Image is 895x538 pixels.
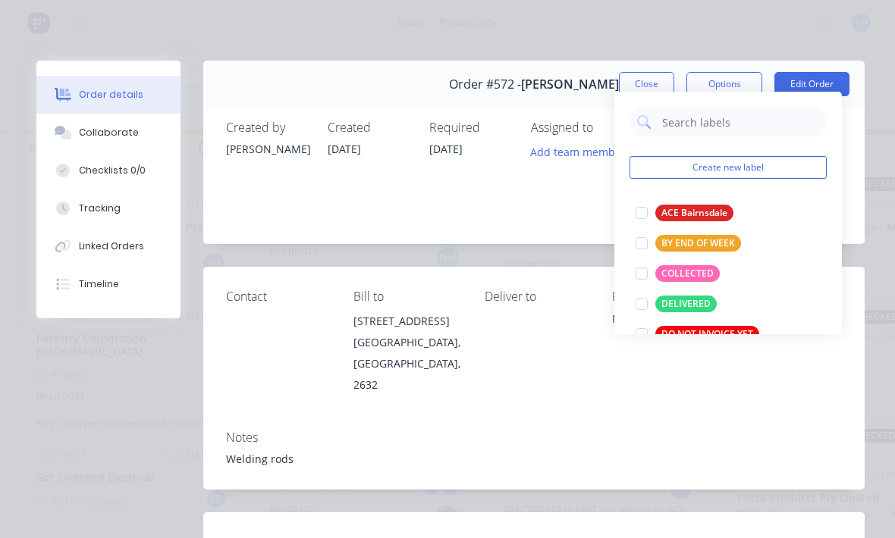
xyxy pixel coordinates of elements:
[79,88,143,102] div: Order details
[531,120,683,135] div: Assigned to
[226,141,309,157] div: [PERSON_NAME]
[36,189,181,227] button: Tracking
[619,72,674,96] button: Close
[79,239,144,253] div: Linked Orders
[655,265,720,282] div: COLLECTED
[612,289,715,304] div: PO
[630,293,723,314] button: DELIVERED
[655,326,759,343] div: DO NOT INVOICE YET
[449,77,521,92] span: Order #572 -
[630,263,726,284] button: COLLECTED
[774,72,849,96] button: Edit Order
[36,152,181,189] button: Checklists 0/0
[36,114,181,152] button: Collaborate
[36,265,181,303] button: Timeline
[226,430,842,445] div: Notes
[630,324,765,345] button: DO NOT INVOICE YET
[79,126,139,139] div: Collaborate
[655,296,717,312] div: DELIVERED
[655,205,733,221] div: ACE Bairnsdale
[655,235,741,252] div: BY END OF WEEK
[523,141,634,161] button: Add team member
[686,72,762,96] button: Options
[353,311,460,332] div: [STREET_ADDRESS]
[79,277,119,291] div: Timeline
[630,233,747,254] button: BY END OF WEEK
[226,289,329,304] div: Contact
[630,202,740,224] button: ACE Bairnsdale
[36,227,181,265] button: Linked Orders
[521,77,619,92] span: [PERSON_NAME]
[79,202,121,215] div: Tracking
[353,332,460,396] div: [GEOGRAPHIC_DATA], [GEOGRAPHIC_DATA], 2632
[661,107,819,137] input: Search labels
[531,141,634,161] button: Add team member
[353,289,460,304] div: Bill to
[353,311,460,396] div: [STREET_ADDRESS][GEOGRAPHIC_DATA], [GEOGRAPHIC_DATA], 2632
[79,164,146,177] div: Checklists 0/0
[612,311,715,332] div: Max
[485,289,588,304] div: Deliver to
[226,120,309,135] div: Created by
[328,120,411,135] div: Created
[328,142,361,156] span: [DATE]
[36,76,181,114] button: Order details
[429,142,463,156] span: [DATE]
[226,451,842,467] div: Welding rods
[429,120,513,135] div: Required
[630,156,827,179] button: Create new label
